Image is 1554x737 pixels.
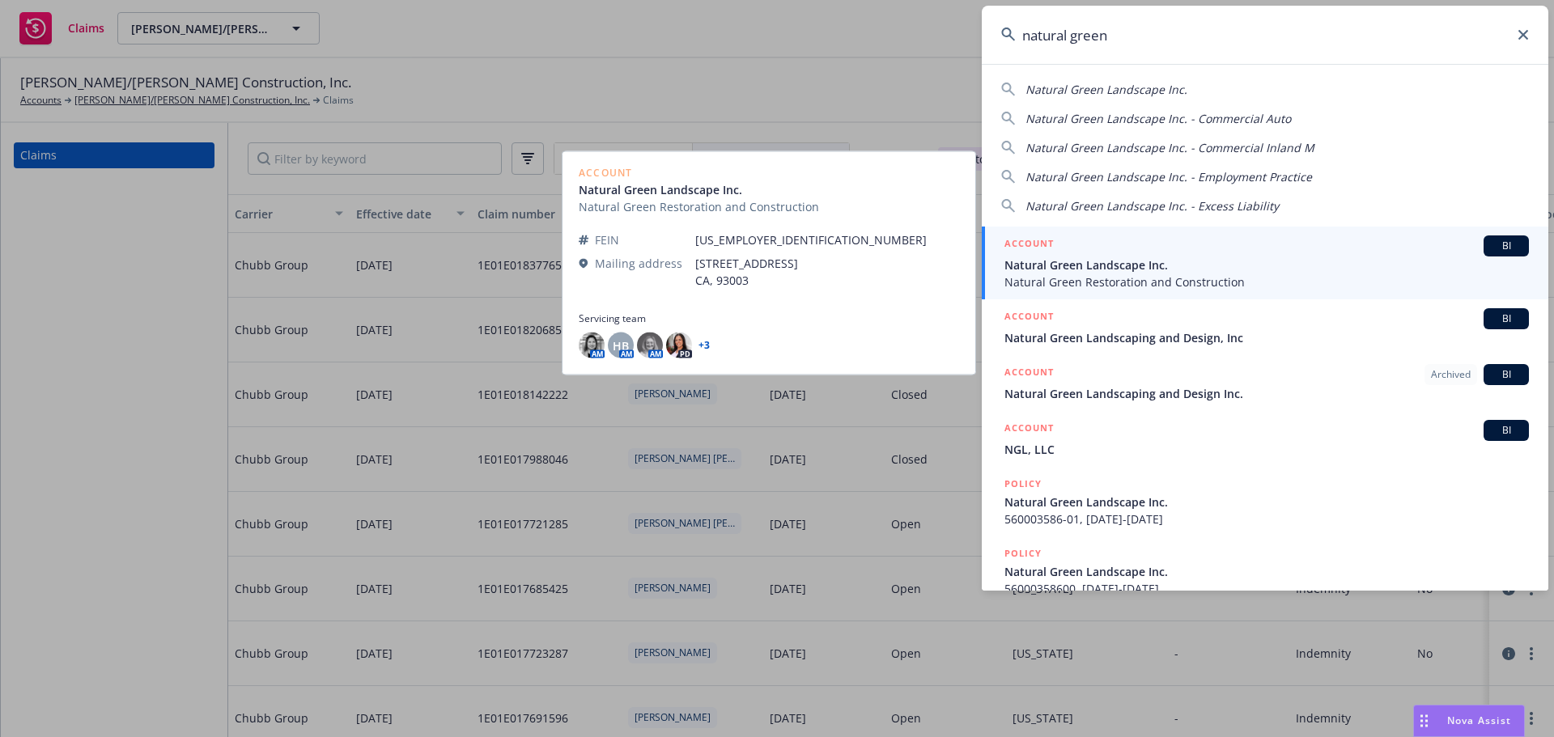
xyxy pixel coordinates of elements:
[1025,111,1291,126] span: Natural Green Landscape Inc. - Commercial Auto
[1447,714,1511,727] span: Nova Assist
[1025,140,1314,155] span: Natural Green Landscape Inc. - Commercial Inland M
[982,411,1548,467] a: ACCOUNTBINGL, LLC
[1490,423,1522,438] span: BI
[1004,476,1042,492] h5: POLICY
[1414,705,1434,736] div: Drag to move
[982,536,1548,606] a: POLICYNatural Green Landscape Inc.56000358600, [DATE]-[DATE]
[982,299,1548,355] a: ACCOUNTBINatural Green Landscaping and Design, Inc
[1004,441,1529,458] span: NGL, LLC
[1025,198,1279,214] span: Natural Green Landscape Inc. - Excess Liability
[1025,82,1187,97] span: Natural Green Landscape Inc.
[982,6,1548,64] input: Search...
[982,355,1548,411] a: ACCOUNTArchivedBINatural Green Landscaping and Design Inc.
[1004,385,1529,402] span: Natural Green Landscaping and Design Inc.
[982,227,1548,299] a: ACCOUNTBINatural Green Landscape Inc.Natural Green Restoration and Construction
[1490,311,1522,326] span: BI
[1004,308,1054,328] h5: ACCOUNT
[1004,235,1054,255] h5: ACCOUNT
[1004,493,1529,510] span: Natural Green Landscape Inc.
[1004,364,1054,383] h5: ACCOUNT
[1004,510,1529,527] span: 560003586-01, [DATE]-[DATE]
[1431,367,1471,382] span: Archived
[1004,420,1054,439] h5: ACCOUNT
[1490,367,1522,382] span: BI
[1490,239,1522,253] span: BI
[1025,169,1312,184] span: Natural Green Landscape Inc. - Employment Practice
[1413,705,1525,737] button: Nova Assist
[1004,563,1529,580] span: Natural Green Landscape Inc.
[982,467,1548,536] a: POLICYNatural Green Landscape Inc.560003586-01, [DATE]-[DATE]
[1004,256,1529,273] span: Natural Green Landscape Inc.
[1004,329,1529,346] span: Natural Green Landscaping and Design, Inc
[1004,273,1529,290] span: Natural Green Restoration and Construction
[1004,580,1529,597] span: 56000358600, [DATE]-[DATE]
[1004,545,1042,561] h5: POLICY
